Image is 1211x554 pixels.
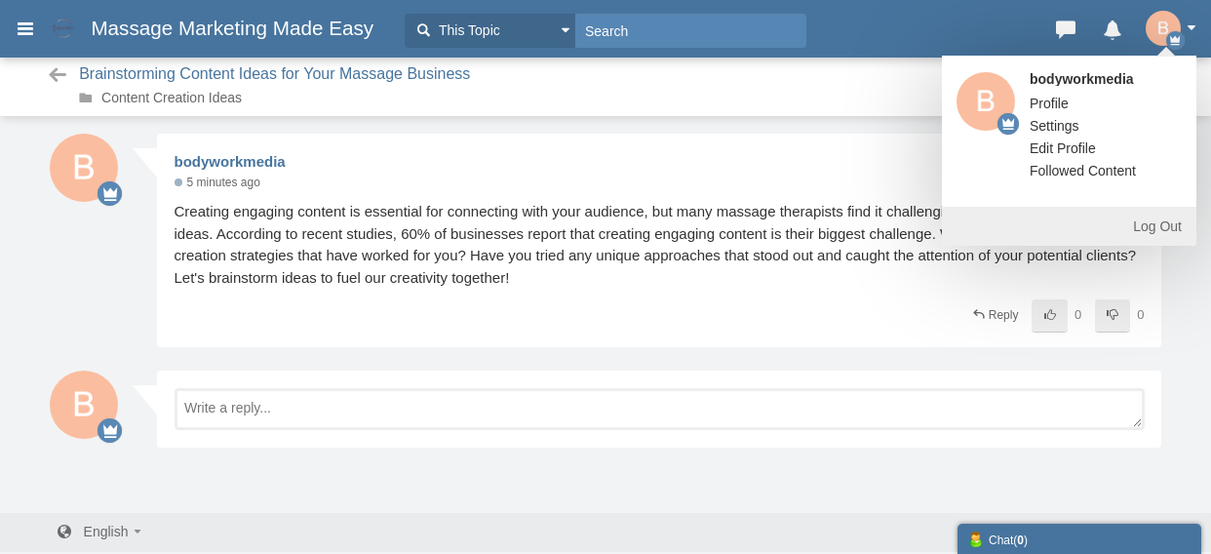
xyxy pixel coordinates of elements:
span: 0 [1074,307,1081,322]
span: Massage Marketing Made Easy [91,17,388,40]
a: Profile [1015,94,1083,113]
span: Creating engaging content is essential for connecting with your audience, but many massage therap... [175,201,1145,289]
strong: bodyworkmedia [1015,72,1178,86]
div: Chat [967,529,1191,549]
a: Log Out [942,207,1196,246]
a: bodyworkmedia [175,153,286,170]
span: Reply [989,308,1019,322]
strong: 0 [1017,534,1024,547]
a: Settings [1015,116,1094,136]
a: Followed Content [1015,161,1151,180]
a: Reply [969,307,1018,324]
a: Edit Profile [1015,138,1111,158]
iframe: fb:share_button Facebook Social Plugin [536,461,602,481]
span: 0 [1137,307,1144,322]
button: This Topic [405,14,575,48]
a: Content Creation Ideas [101,90,242,105]
input: Search [575,14,806,48]
img: FRmbt5KogAAAAASUVORK5CYII= [50,134,118,202]
img: favicon.ico [46,11,91,46]
span: Brainstorming Content Ideas for Your Massage Business [79,64,475,85]
a: Massage Marketing Made Easy [46,11,395,46]
img: FRmbt5KogAAAAASUVORK5CYII= [1146,11,1181,46]
span: This Topic [434,20,500,41]
img: FRmbt5KogAAAAASUVORK5CYII= [50,371,118,439]
span: English [84,524,129,539]
span: ( ) [1013,534,1028,547]
img: FRmbt5KogAAAAASUVORK5CYII= [957,72,1015,131]
time: Sep 06, 2025 10:00 AM [187,176,260,189]
iframe: X Post Button [611,461,676,481]
span: Profile [1030,96,1069,111]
